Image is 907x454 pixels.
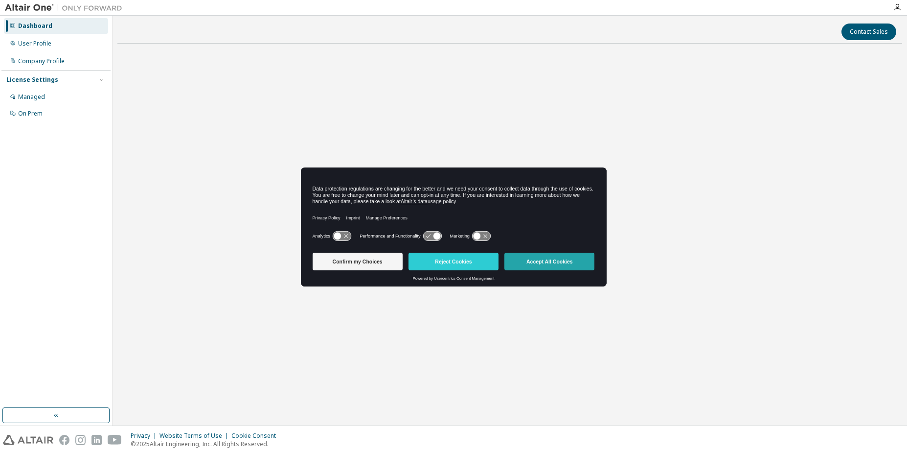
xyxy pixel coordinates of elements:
[108,435,122,445] img: youtube.svg
[91,435,102,445] img: linkedin.svg
[3,435,53,445] img: altair_logo.svg
[5,3,127,13] img: Altair One
[131,440,282,448] p: © 2025 Altair Engineering, Inc. All Rights Reserved.
[59,435,69,445] img: facebook.svg
[18,22,52,30] div: Dashboard
[159,432,231,440] div: Website Terms of Use
[18,40,51,48] div: User Profile
[841,24,896,40] button: Contact Sales
[231,432,282,440] div: Cookie Consent
[18,110,43,118] div: On Prem
[75,435,86,445] img: instagram.svg
[18,93,45,101] div: Managed
[18,57,65,65] div: Company Profile
[131,432,159,440] div: Privacy
[6,76,58,84] div: License Settings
